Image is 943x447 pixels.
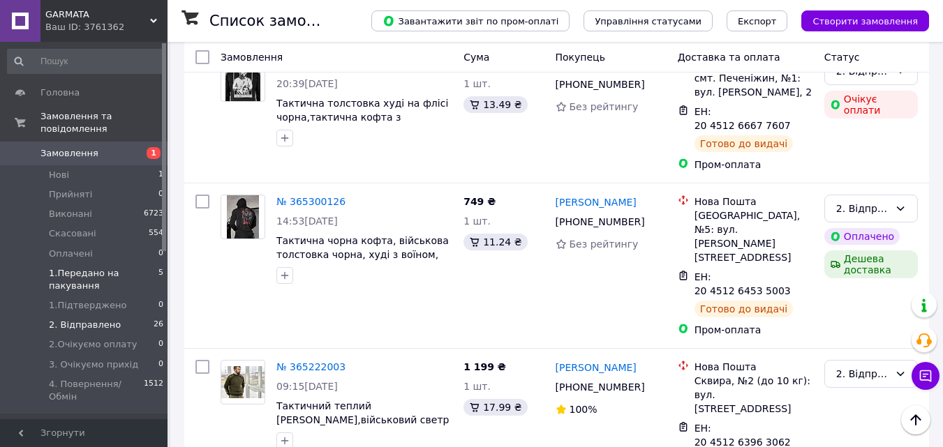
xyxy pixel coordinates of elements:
[824,250,918,278] div: Дешева доставка
[221,360,265,404] a: Фото товару
[49,299,126,312] span: 1.Підтверджено
[147,147,161,159] span: 1
[553,377,648,397] div: [PHONE_NUMBER]
[45,21,168,33] div: Ваш ID: 3761362
[158,358,163,371] span: 0
[49,227,96,240] span: Скасовані
[49,319,121,331] span: 2. Відправлено
[144,208,163,220] span: 6723
[695,271,791,296] span: ЕН: 20 4512 6453 5003
[383,15,558,27] span: Завантажити звіт по пром-оплаті
[787,15,929,26] a: Створити замовлення
[463,381,491,392] span: 1 шт.
[678,52,780,63] span: Доставка та оплата
[463,78,491,89] span: 1 шт.
[836,366,889,381] div: 2. Відправлено
[49,188,92,201] span: Прийняті
[556,52,605,63] span: Покупець
[158,267,163,292] span: 5
[371,10,570,31] button: Завантажити звіт по пром-оплаті
[695,209,813,264] div: [GEOGRAPHIC_DATA], №5: вул. [PERSON_NAME][STREET_ADDRESS]
[584,10,713,31] button: Управління статусами
[209,13,351,29] h1: Список замовлень
[158,248,163,260] span: 0
[801,10,929,31] button: Створити замовлення
[276,196,346,207] a: № 365300126
[49,169,69,181] span: Нові
[553,75,648,94] div: [PHONE_NUMBER]
[595,16,701,26] span: Управління статусами
[49,358,138,371] span: 3. Очікуємо прихід
[158,188,163,201] span: 0
[463,234,527,250] div: 11.24 ₴
[556,361,637,374] a: [PERSON_NAME]
[221,57,265,102] a: Фото товару
[276,215,338,227] span: 14:53[DATE]
[463,196,496,207] span: 749 ₴
[40,110,168,135] span: Замовлення та повідомлення
[49,267,158,292] span: 1.Передано на пакування
[556,195,637,209] a: [PERSON_NAME]
[276,78,338,89] span: 20:39[DATE]
[463,96,527,113] div: 13.49 ₴
[144,378,163,403] span: 1512
[7,49,165,74] input: Пошук
[901,405,930,434] button: Наверх
[695,106,791,131] span: ЕН: 20 4512 6667 7607
[158,338,163,351] span: 0
[695,195,813,209] div: Нова Пошта
[158,299,163,312] span: 0
[149,227,163,240] span: 554
[695,71,813,99] div: смт. Печеніжин, №1: вул. [PERSON_NAME], 2
[227,195,260,238] img: Фото товару
[695,374,813,416] div: Сквира, №2 (до 10 кг): вул. [STREET_ADDRESS]
[49,378,144,403] span: 4. Повернення/Обмін
[49,338,138,351] span: 2.Очікуємо оплату
[824,52,860,63] span: Статус
[570,404,597,415] span: 100%
[695,158,813,172] div: Пром-оплата
[570,101,639,112] span: Без рейтингу
[276,381,338,392] span: 09:15[DATE]
[221,52,283,63] span: Замовлення
[695,323,813,337] div: Пром-оплата
[40,86,80,99] span: Головна
[221,195,265,239] a: Фото товару
[463,215,491,227] span: 1 шт.
[463,52,489,63] span: Cума
[695,301,794,317] div: Готово до видачі
[463,399,527,416] div: 17.99 ₴
[276,361,346,372] a: № 365222003
[225,58,260,101] img: Фото товару
[553,212,648,232] div: [PHONE_NUMBER]
[45,8,150,21] span: GARMATA
[738,16,777,26] span: Експорт
[727,10,788,31] button: Експорт
[49,248,93,260] span: Оплачені
[824,228,900,245] div: Оплачено
[40,147,98,160] span: Замовлення
[836,201,889,216] div: 2. Відправлено
[158,169,163,181] span: 1
[695,360,813,374] div: Нова Пошта
[824,91,918,119] div: Очікує оплати
[912,362,940,390] button: Чат з покупцем
[221,366,265,399] img: Фото товару
[154,319,163,331] span: 26
[276,98,448,165] a: Тактична толстовка худі на флісі чорна,тактична кофта з капюшоном,кофта з принтом kill russian,ху...
[49,208,92,220] span: Виконані
[695,135,794,152] div: Готово до видачі
[276,235,449,288] a: Тактична чорна кофта, військова толстовка чорна, худі з воїном, кофта військова чорна, худі варва...
[463,361,506,372] span: 1 199 ₴
[570,238,639,250] span: Без рейтингу
[812,16,918,26] span: Створити замовлення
